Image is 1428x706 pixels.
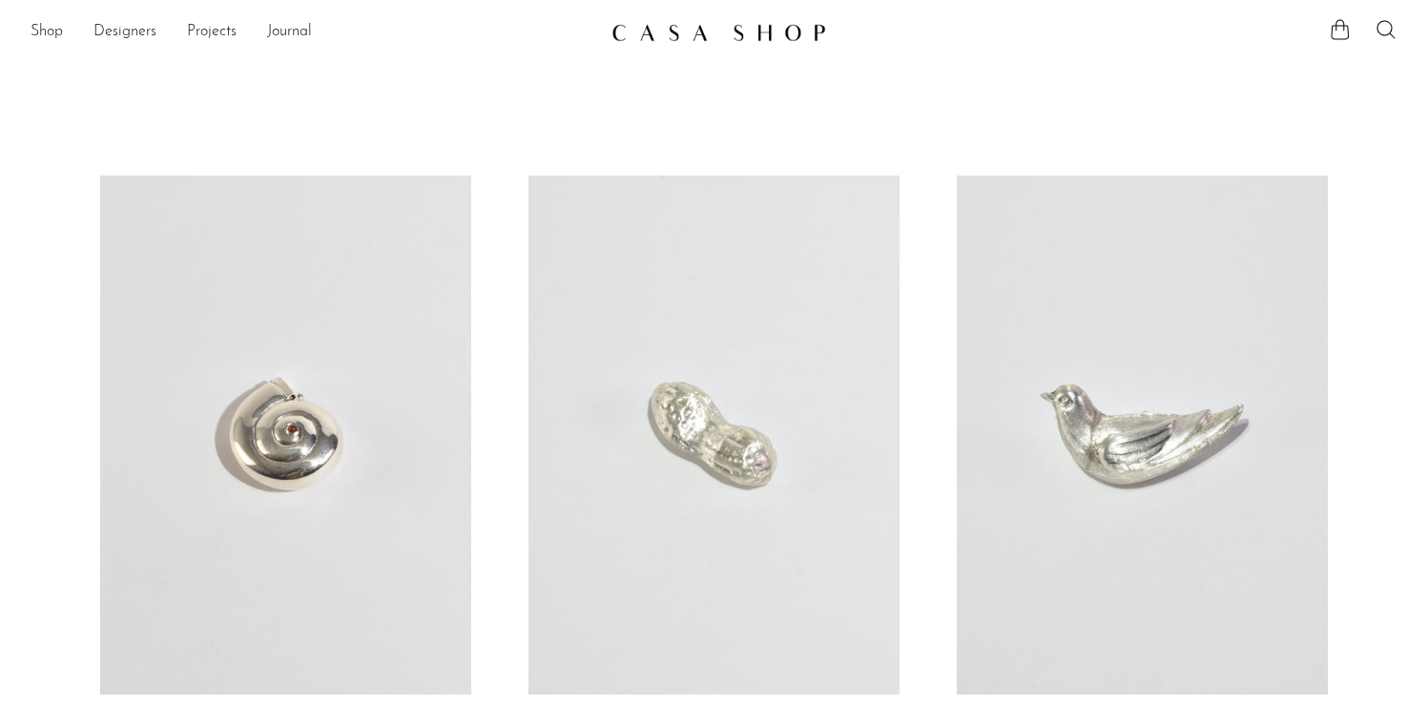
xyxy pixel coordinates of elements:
[93,20,156,45] a: Designers
[267,20,312,45] a: Journal
[31,16,596,49] ul: NEW HEADER MENU
[31,16,596,49] nav: Desktop navigation
[31,20,63,45] a: Shop
[187,20,237,45] a: Projects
